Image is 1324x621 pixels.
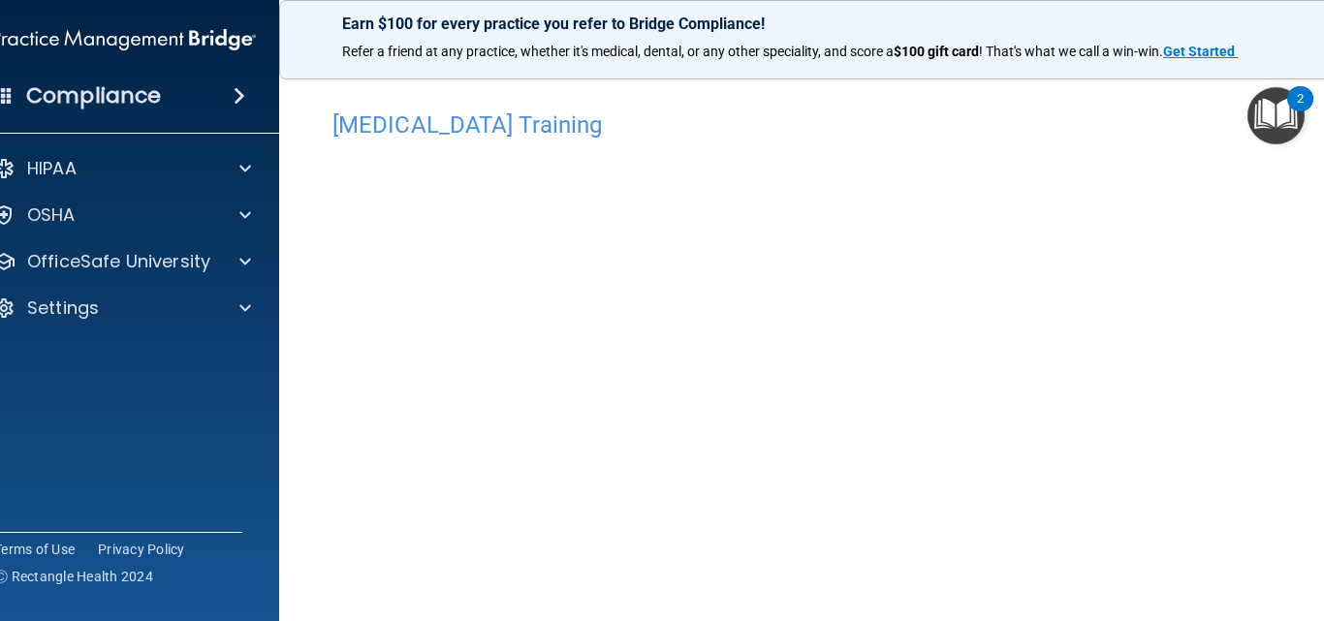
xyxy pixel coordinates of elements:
h4: [MEDICAL_DATA] Training [332,112,1302,138]
p: Earn $100 for every practice you refer to Bridge Compliance! [342,15,1292,33]
strong: $100 gift card [894,44,979,59]
p: HIPAA [27,157,77,180]
a: Privacy Policy [98,540,185,559]
p: OSHA [27,203,76,227]
p: OfficeSafe University [27,250,210,273]
h4: Compliance [26,82,161,109]
span: Refer a friend at any practice, whether it's medical, dental, or any other speciality, and score a [342,44,894,59]
p: Settings [27,296,99,320]
button: Open Resource Center, 2 new notifications [1247,87,1305,144]
a: Get Started [1163,44,1238,59]
span: ! That's what we call a win-win. [979,44,1163,59]
div: 2 [1297,99,1304,124]
strong: Get Started [1163,44,1235,59]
